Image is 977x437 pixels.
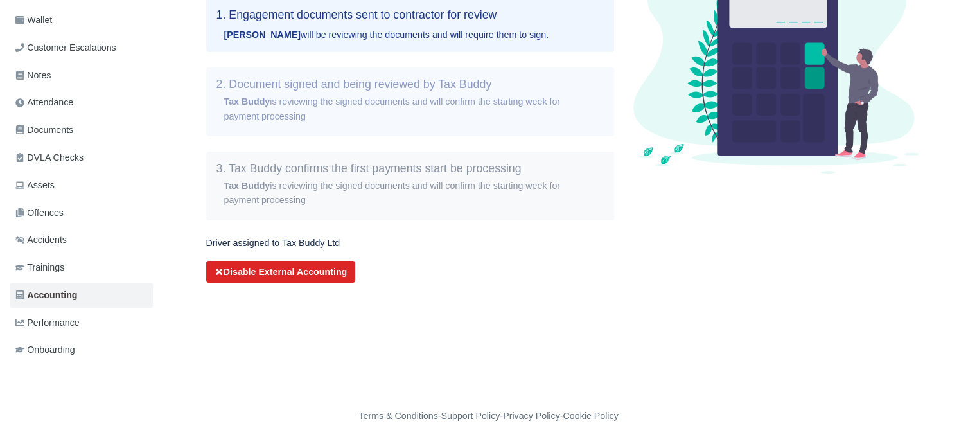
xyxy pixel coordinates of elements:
[15,40,116,55] span: Customer Escalations
[15,288,78,303] span: Accounting
[10,310,153,335] a: Performance
[441,411,500,421] a: Support Policy
[224,181,270,191] strong: Tax Buddy
[224,179,596,208] div: is reviewing the signed documents and will confirm the starting week for payment processing
[913,375,977,437] iframe: Chat Widget
[10,63,153,88] a: Notes
[15,150,84,165] span: DVLA Checks
[10,255,153,280] a: Trainings
[15,68,51,83] span: Notes
[10,145,153,170] a: DVLA Checks
[224,94,596,124] div: is reviewing the signed documents and will confirm the starting week for payment processing
[216,162,604,175] h5: 3. Tax Buddy confirms the first payments start be processing
[10,173,153,198] a: Assets
[15,343,75,357] span: Onboarding
[216,78,604,91] h5: 2. Document signed and being reviewed by Tax Buddy
[503,411,560,421] a: Privacy Policy
[10,227,153,253] a: Accidents
[15,95,73,110] span: Attendance
[224,28,596,42] div: will be reviewing the documents and will require them to sign.
[15,123,73,138] span: Documents
[10,8,153,33] a: Wallet
[224,96,270,107] strong: Tax Buddy
[563,411,618,421] a: Cookie Policy
[206,236,614,251] p: Driver assigned to Tax Buddy Ltd
[10,90,153,115] a: Attendance
[15,233,67,247] span: Accidents
[10,201,153,226] a: Offences
[10,283,153,308] a: Accounting
[216,8,604,22] h5: 1. Engagement documents sent to contractor for review
[224,30,301,40] strong: [PERSON_NAME]
[358,411,437,421] a: Terms & Conditions
[15,260,64,275] span: Trainings
[15,178,55,193] span: Assets
[10,118,153,143] a: Documents
[15,206,64,220] span: Offences
[123,409,855,424] div: - - -
[206,261,356,283] button: Disable External Accounting
[10,337,153,362] a: Onboarding
[15,13,52,28] span: Wallet
[15,316,80,330] span: Performance
[10,35,153,60] a: Customer Escalations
